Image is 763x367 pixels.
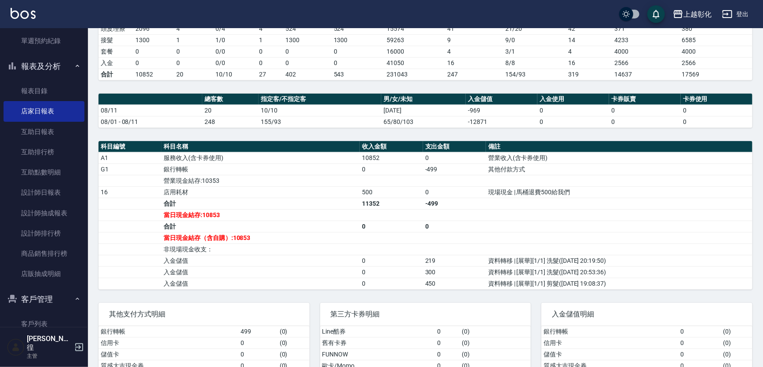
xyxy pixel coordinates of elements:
td: 17569 [680,69,752,80]
a: 互助點數明細 [4,162,84,182]
th: 收入金額 [360,141,423,153]
td: 27 [257,69,284,80]
td: 4 [175,23,213,34]
td: -12871 [466,116,537,127]
th: 男/女/未知 [381,94,466,105]
td: 0 [257,57,284,69]
td: 16 [99,186,161,198]
td: 4000 [680,46,752,57]
td: 0 [332,57,385,69]
td: 4 [257,23,284,34]
td: 儲值卡 [541,349,678,360]
td: 套餐 [99,46,133,57]
td: 0 / 0 [213,57,257,69]
td: 543 [332,69,385,80]
td: 0 [679,326,721,338]
td: 4233 [612,34,680,46]
td: 0 [283,46,331,57]
td: 儲值卡 [99,349,238,360]
td: 4 [445,46,504,57]
a: 互助排行榜 [4,142,84,162]
td: 店用耗材 [161,186,360,198]
td: 0 [435,337,460,349]
td: 0 [423,152,486,164]
a: 店販抽成明細 [4,264,84,284]
td: 0 [133,46,174,57]
td: 0 [609,116,681,127]
button: 客戶管理 [4,288,84,311]
span: 第三方卡券明細 [331,310,521,319]
td: 1300 [332,34,385,46]
td: 20 [175,69,213,80]
a: 商品銷售排行榜 [4,243,84,264]
th: 入金使用 [537,94,609,105]
td: 其他付款方式 [486,164,752,175]
td: 59263 [385,34,445,46]
td: 154/93 [504,69,566,80]
td: 4000 [612,46,680,57]
a: 報表目錄 [4,81,84,101]
td: 0 [609,105,681,116]
td: 231043 [385,69,445,80]
td: 1300 [283,34,331,46]
td: 41 [445,23,504,34]
td: ( 0 ) [460,326,531,338]
table: a dense table [99,94,752,128]
td: 2566 [680,57,752,69]
a: 互助日報表 [4,122,84,142]
td: FUNNOW [320,349,435,360]
td: 08/01 - 08/11 [99,116,202,127]
td: 8 / 8 [504,57,566,69]
td: 21 / 20 [504,23,566,34]
td: A1 [99,152,161,164]
td: 0 / 4 [213,23,257,34]
td: 16000 [385,46,445,57]
td: 營業收入(含卡券使用) [486,152,752,164]
td: 非現場現金收支： [161,243,360,255]
td: 65/80/103 [381,116,466,127]
td: 9 [445,34,504,46]
td: 0 [360,221,423,232]
td: [DATE] [381,105,466,116]
th: 指定客/不指定客 [259,94,381,105]
button: 報表及分析 [4,55,84,78]
td: 0 [238,337,277,349]
td: 合計 [161,221,360,232]
td: 0 [423,221,486,232]
td: 42 [566,23,613,34]
td: 0 [537,116,609,127]
td: 當日現金結存（含自購）:10853 [161,232,360,243]
td: 0 [238,349,277,360]
td: ( 0 ) [460,337,531,349]
td: 銀行轉帳 [161,164,360,175]
td: 14637 [612,69,680,80]
td: 0 [435,326,460,338]
td: 1 / 0 [213,34,257,46]
td: 營業現金結存:10353 [161,175,360,186]
td: 319 [566,69,613,80]
th: 卡券使用 [681,94,752,105]
td: 248 [202,116,259,127]
td: 0 [175,46,213,57]
td: 服務收入(含卡券使用) [161,152,360,164]
td: 合計 [161,198,360,209]
td: 16 [445,57,504,69]
th: 入金儲值 [466,94,537,105]
td: ( 0 ) [721,337,752,349]
td: 當日現金結存:10853 [161,209,360,221]
td: 0 [435,349,460,360]
td: 資料轉移 | [展華][1/1] 洗髮([DATE] 20:19:50) [486,255,752,266]
button: 上越彰化 [669,5,715,23]
a: 單週預約紀錄 [4,31,84,51]
td: 資料轉移 | [展華][1/1] 剪髮([DATE] 19:08:37) [486,278,752,289]
td: 入金儲值 [161,278,360,289]
td: 08/11 [99,105,202,116]
td: -499 [423,198,486,209]
td: 500 [360,186,423,198]
th: 卡券販賣 [609,94,681,105]
td: 155/93 [259,116,381,127]
td: 1 [257,34,284,46]
td: ( 0 ) [277,326,310,338]
td: 0 [423,186,486,198]
td: 10/10 [213,69,257,80]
